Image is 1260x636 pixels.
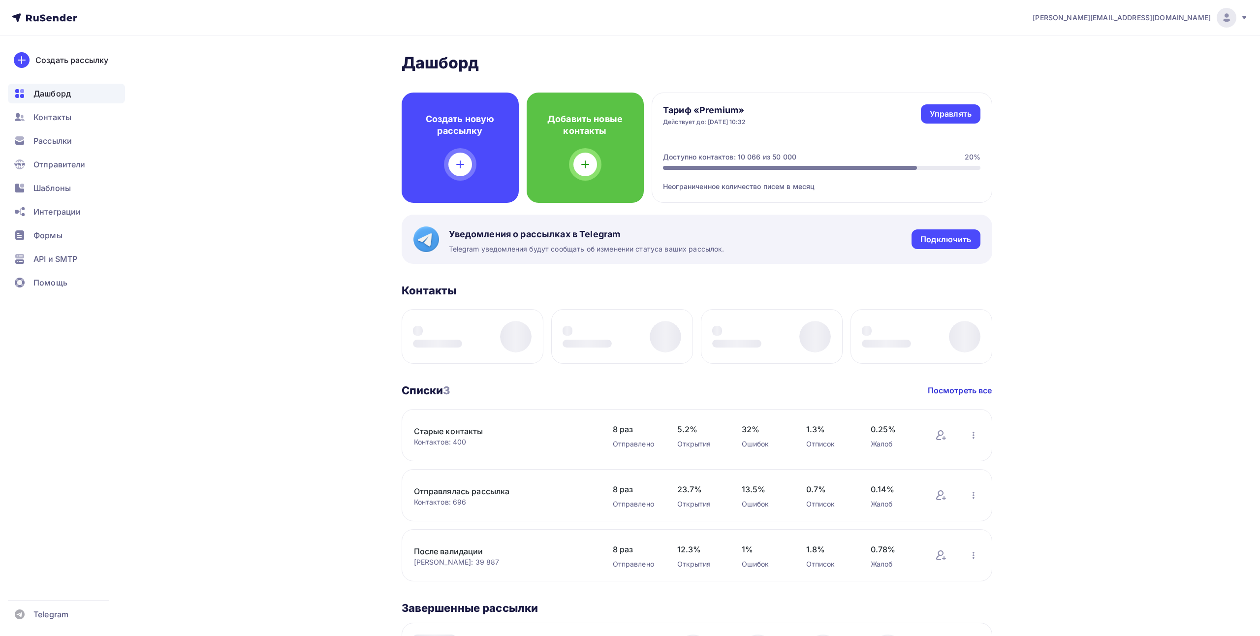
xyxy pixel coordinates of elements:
[677,483,722,495] span: 23.7%
[414,557,593,567] div: [PERSON_NAME]: 39 887
[449,244,724,254] span: Telegram уведомления будут сообщать об изменении статуса ваших рассылок.
[742,499,787,509] div: Ошибок
[663,118,746,126] div: Действует до: [DATE] 10:32
[33,182,71,194] span: Шаблоны
[613,439,658,449] div: Отправлено
[443,384,450,397] span: 3
[871,423,915,435] span: 0.25%
[414,545,581,557] a: После валидации
[677,543,722,555] span: 12.3%
[921,104,980,124] a: Управлять
[402,53,992,73] h2: Дашборд
[1033,8,1248,28] a: [PERSON_NAME][EMAIL_ADDRESS][DOMAIN_NAME]
[742,543,787,555] span: 1%
[33,253,77,265] span: API и SMTP
[35,54,108,66] div: Создать рассылку
[402,284,457,297] h3: Контакты
[613,559,658,569] div: Отправлено
[663,152,796,162] div: Доступно контактов: 10 066 из 50 000
[871,543,915,555] span: 0.78%
[417,113,503,137] h4: Создать новую рассылку
[742,439,787,449] div: Ошибок
[742,423,787,435] span: 32%
[542,113,628,137] h4: Добавить новые контакты
[8,155,125,174] a: Отправители
[663,170,980,191] div: Неограниченное количество писем в месяц
[806,499,851,509] div: Отписок
[33,88,71,99] span: Дашборд
[414,437,593,447] div: Контактов: 400
[1033,13,1211,23] span: [PERSON_NAME][EMAIL_ADDRESS][DOMAIN_NAME]
[677,499,722,509] div: Открытия
[33,159,86,170] span: Отправители
[402,601,538,615] h3: Завершенные рассылки
[806,543,851,555] span: 1.8%
[8,178,125,198] a: Шаблоны
[8,225,125,245] a: Формы
[33,277,67,288] span: Помощь
[965,152,980,162] div: 20%
[33,229,63,241] span: Формы
[414,425,581,437] a: Старые контакты
[677,559,722,569] div: Открытия
[806,423,851,435] span: 1.3%
[663,104,746,116] h4: Тариф «Premium»
[871,499,915,509] div: Жалоб
[613,543,658,555] span: 8 раз
[806,559,851,569] div: Отписок
[871,483,915,495] span: 0.14%
[8,84,125,103] a: Дашборд
[449,228,724,240] span: Уведомления о рассылках в Telegram
[677,439,722,449] div: Открытия
[8,107,125,127] a: Контакты
[402,383,450,397] h3: Списки
[806,483,851,495] span: 0.7%
[8,131,125,151] a: Рассылки
[414,497,593,507] div: Контактов: 696
[33,135,72,147] span: Рассылки
[414,485,581,497] a: Отправлялась рассылка
[930,108,972,120] div: Управлять
[33,206,81,218] span: Интеграции
[806,439,851,449] div: Отписок
[928,384,992,396] a: Посмотреть все
[33,608,68,620] span: Telegram
[677,423,722,435] span: 5.2%
[920,234,971,245] div: Подключить
[871,439,915,449] div: Жалоб
[613,423,658,435] span: 8 раз
[742,559,787,569] div: Ошибок
[871,559,915,569] div: Жалоб
[613,483,658,495] span: 8 раз
[742,483,787,495] span: 13.5%
[33,111,71,123] span: Контакты
[613,499,658,509] div: Отправлено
